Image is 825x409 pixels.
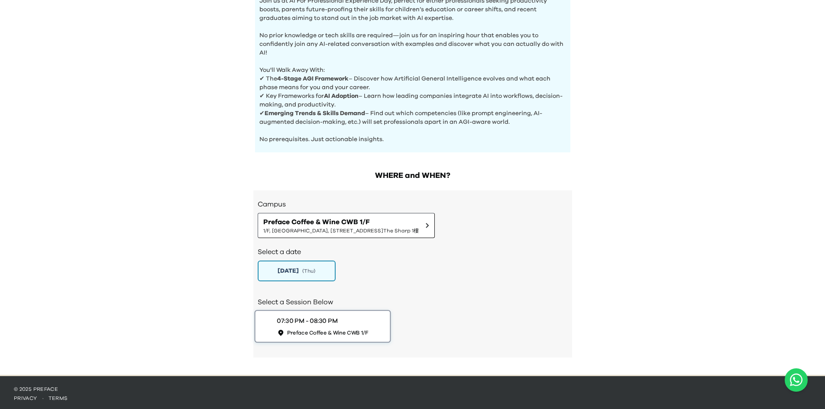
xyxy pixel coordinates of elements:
b: Emerging Trends & Skills Demand [265,110,365,116]
b: AI Adoption [324,93,359,99]
h2: Select a date [258,247,568,257]
button: Preface Coffee & Wine CWB 1/F1/F, [GEOGRAPHIC_DATA], [STREET_ADDRESS]The Sharp 1樓 [258,213,435,238]
span: 1/F, [GEOGRAPHIC_DATA], [STREET_ADDRESS]The Sharp 1樓 [263,227,419,234]
span: · [37,396,49,401]
p: You'll Walk Away With: [259,57,566,74]
a: terms [49,396,68,401]
button: [DATE](Thu) [258,261,336,281]
a: Chat with us on WhatsApp [785,368,808,392]
div: 07:30 PM - 08:30 PM [277,316,337,325]
button: Open WhatsApp chat [785,368,808,392]
a: privacy [14,396,37,401]
p: No prerequisites. Just actionable insights. [259,126,566,144]
p: ✔ Key Frameworks for – Learn how leading companies integrate AI into workflows, decision-making, ... [259,92,566,109]
p: No prior knowledge or tech skills are required—join us for an inspiring hour that enables you to ... [259,23,566,57]
h3: Campus [258,199,568,209]
b: 4-Stage AGI Framework [277,76,349,82]
h2: WHERE and WHEN? [253,170,572,182]
p: © 2025 Preface [14,386,811,393]
p: ✔ The – Discover how Artificial General Intelligence evolves and what each phase means for you an... [259,74,566,92]
span: Preface Coffee & Wine CWB 1/F [287,329,368,336]
button: 07:30 PM - 08:30 PMPreface Coffee & Wine CWB 1/F [254,310,391,343]
span: [DATE] [278,267,299,275]
p: ✔ – Find out which competencies (like prompt engineering, AI-augmented decision-making, etc.) wil... [259,109,566,126]
span: ( Thu ) [302,267,315,274]
h2: Select a Session Below [258,297,568,307]
span: Preface Coffee & Wine CWB 1/F [263,217,419,227]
